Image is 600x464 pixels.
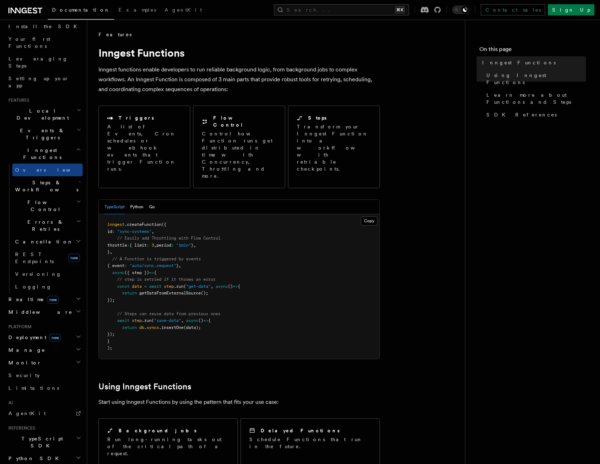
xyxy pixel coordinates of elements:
[127,243,129,248] span: :
[6,296,59,303] span: Realtime
[129,243,147,248] span: { limit
[107,436,229,457] p: Run long-running tasks out of the critical path of a request.
[164,284,174,289] span: step
[160,2,206,19] a: AgentKit
[12,238,73,245] span: Cancellation
[47,296,59,304] span: new
[297,123,372,172] p: Transform your Inngest Function into a workflow with retriable checkpoints.
[6,425,35,431] span: References
[98,382,191,392] a: Using Inngest Functions
[6,72,83,92] a: Setting up your app
[12,216,83,235] button: Errors & Retries
[6,455,63,462] span: Python SDK
[308,114,327,121] h2: Steps
[6,306,83,318] button: Middleware
[8,24,81,29] span: Install the SDK
[6,435,76,449] span: TypeScript SDK
[184,325,201,330] span: (data);
[8,36,50,49] span: Your first Functions
[486,91,586,106] span: Learn more about Functions and Steps
[107,345,112,350] span: );
[149,270,154,275] span: =>
[6,432,83,452] button: TypeScript SDK
[157,243,171,248] span: period
[6,407,83,420] a: AgentKit
[154,270,157,275] span: {
[261,427,340,434] h2: Delayed Functions
[12,268,83,280] a: Versioning
[8,76,69,88] span: Setting up your app
[479,56,586,69] a: Inngest Functions
[186,284,211,289] span: "get-data"
[98,46,380,59] h1: Inngest Functions
[117,311,221,316] span: // Steps can reuse data from previous ones
[107,332,115,337] span: });
[68,254,80,262] span: new
[6,164,83,293] div: Inngest Functions
[6,359,42,366] span: Monitor
[117,236,221,241] span: // Easily add Throttling with Flow Control
[107,123,181,172] p: A list of Events, Cron schedules or webhook events that trigger Function runs.
[117,229,152,234] span: "sync-systems"
[98,31,132,38] span: Features
[107,339,110,344] span: }
[482,59,556,66] span: Inngest Functions
[15,284,52,290] span: Logging
[12,248,83,268] a: REST Endpointsnew
[176,243,191,248] span: "1min"
[228,284,233,289] span: ()
[117,277,216,282] span: // step is retried if it throws an error
[484,89,586,108] a: Learn more about Functions and Steps
[129,263,176,268] span: "auto/sync.request"
[49,334,61,342] span: new
[119,114,154,121] h2: Triggers
[548,4,594,15] a: Sign Up
[484,108,586,121] a: SDK References
[117,318,129,323] span: await
[6,309,72,316] span: Middleware
[486,111,557,118] span: SDK References
[6,324,32,330] span: Platform
[107,249,110,254] span: }
[48,2,114,20] a: Documentation
[125,222,161,227] span: .createFunction
[132,318,142,323] span: step
[149,284,161,289] span: await
[154,318,181,323] span: "save-data"
[274,4,409,15] button: Search...⌘K
[139,291,201,295] span: getDataFromExternalSource
[395,6,405,13] kbd: ⌘K
[12,235,83,248] button: Cancellation
[125,270,149,275] span: ({ step })
[161,222,166,227] span: ({
[112,270,125,275] span: async
[238,284,240,289] span: {
[12,280,83,293] a: Logging
[12,179,78,193] span: Steps & Workflows
[147,243,149,248] span: :
[154,243,157,248] span: ,
[174,284,184,289] span: .run
[8,56,68,69] span: Leveraging Steps
[110,249,112,254] span: ,
[6,331,83,344] button: Deploymentnew
[208,318,211,323] span: {
[107,298,115,303] span: });
[452,6,469,14] button: Toggle dark mode
[159,325,184,330] span: .insertOne
[203,318,208,323] span: =>
[201,291,208,295] span: ();
[6,356,83,369] button: Monitor
[6,107,77,121] span: Local Development
[211,284,213,289] span: ,
[202,130,276,179] p: Control how Function runs get distributed in time with Concurrency, Throttling and more.
[481,4,545,15] a: Contact sales
[6,334,61,341] span: Deployment
[179,263,181,268] span: ,
[104,200,125,214] button: TypeScript
[216,284,228,289] span: async
[117,284,129,289] span: const
[6,400,13,406] span: AI
[119,427,197,434] h2: Background jobs
[361,216,377,225] button: Copy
